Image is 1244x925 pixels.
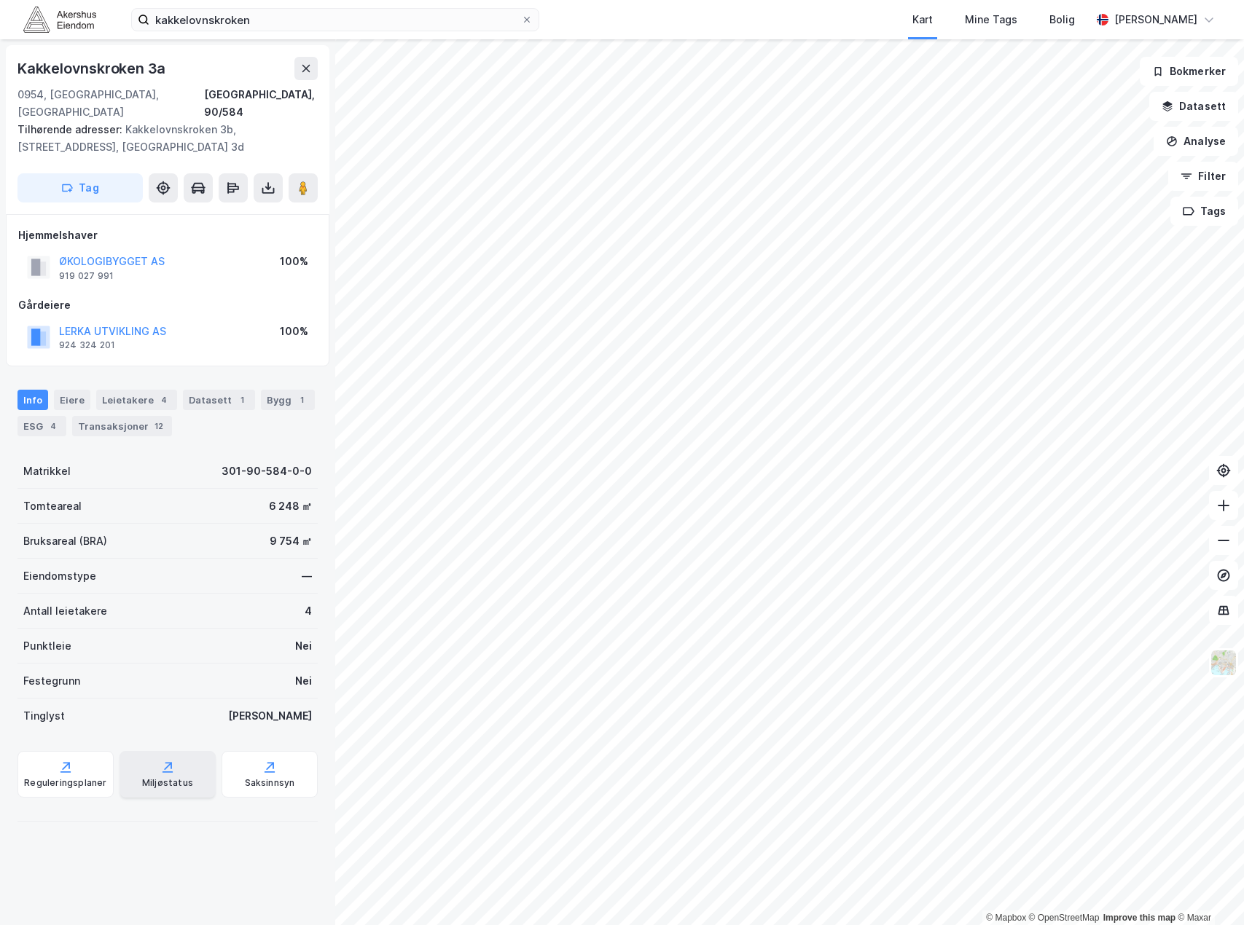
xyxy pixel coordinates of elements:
[1149,92,1238,121] button: Datasett
[18,227,317,244] div: Hjemmelshaver
[1170,197,1238,226] button: Tags
[17,121,306,156] div: Kakkelovnskroken 3b, [STREET_ADDRESS], [GEOGRAPHIC_DATA] 3d
[222,462,312,480] div: 301-90-584-0-0
[54,390,90,410] div: Eiere
[295,672,312,690] div: Nei
[23,532,107,550] div: Bruksareal (BRA)
[1154,127,1238,156] button: Analyse
[965,11,1017,28] div: Mine Tags
[1103,913,1175,923] a: Improve this map
[24,777,106,789] div: Reguleringsplaner
[204,86,318,121] div: [GEOGRAPHIC_DATA], 90/584
[1029,913,1100,923] a: OpenStreetMap
[1168,162,1238,191] button: Filter
[18,296,317,314] div: Gårdeiere
[96,390,177,410] div: Leietakere
[23,497,82,515] div: Tomteareal
[23,602,107,620] div: Antall leietakere
[46,419,60,433] div: 4
[986,913,1026,923] a: Mapbox
[17,86,204,121] div: 0954, [GEOGRAPHIC_DATA], [GEOGRAPHIC_DATA]
[23,637,71,655] div: Punktleie
[152,419,166,433] div: 12
[302,567,312,585] div: —
[17,123,125,135] span: Tilhørende adresser:
[280,253,308,270] div: 100%
[17,390,48,410] div: Info
[295,637,312,655] div: Nei
[142,777,193,789] div: Miljøstatus
[245,777,295,789] div: Saksinnsyn
[23,672,80,690] div: Festegrunn
[228,707,312,725] div: [PERSON_NAME]
[305,602,312,620] div: 4
[294,393,309,407] div: 1
[17,416,66,436] div: ESG
[23,462,71,480] div: Matrikkel
[1171,855,1244,925] iframe: Chat Widget
[1210,649,1237,677] img: Z
[17,57,168,80] div: Kakkelovnskroken 3a
[1171,855,1244,925] div: Kontrollprogram for chat
[149,9,521,31] input: Søk på adresse, matrikkel, gårdeiere, leietakere eller personer
[183,390,255,410] div: Datasett
[157,393,171,407] div: 4
[23,707,65,725] div: Tinglyst
[59,270,114,282] div: 919 027 991
[17,173,143,202] button: Tag
[280,323,308,340] div: 100%
[1140,57,1238,86] button: Bokmerker
[23,7,96,32] img: akershus-eiendom-logo.9091f326c980b4bce74ccdd9f866810c.svg
[269,497,312,515] div: 6 248 ㎡
[1049,11,1075,28] div: Bolig
[270,532,312,550] div: 9 754 ㎡
[1114,11,1197,28] div: [PERSON_NAME]
[23,567,96,585] div: Eiendomstype
[72,416,172,436] div: Transaksjoner
[261,390,315,410] div: Bygg
[912,11,933,28] div: Kart
[59,339,115,351] div: 924 324 201
[235,393,249,407] div: 1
